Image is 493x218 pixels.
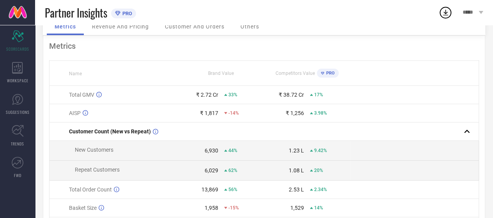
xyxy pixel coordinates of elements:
span: FWD [14,172,21,178]
span: 56% [228,187,237,192]
span: 14% [314,205,323,211]
span: Partner Insights [45,5,107,21]
span: Basket Size [69,205,97,211]
span: Repeat Customers [75,167,120,173]
span: PRO [324,71,335,76]
span: SUGGESTIONS [6,109,30,115]
span: Total Order Count [69,186,112,193]
div: 6,930 [205,147,218,154]
span: Competitors Value [276,71,315,76]
span: Others [240,23,259,30]
span: Metrics [55,23,76,30]
span: PRO [120,11,132,16]
span: WORKSPACE [7,78,28,83]
span: 44% [228,148,237,153]
span: -14% [228,110,239,116]
div: Metrics [49,41,479,51]
span: 62% [228,168,237,173]
span: -15% [228,205,239,211]
span: 20% [314,168,323,173]
span: New Customers [75,147,113,153]
span: Revenue And Pricing [92,23,149,30]
span: Name [69,71,82,76]
span: 3.98% [314,110,327,116]
div: 2.53 L [289,186,304,193]
div: ₹ 1,256 [286,110,304,116]
div: 1,958 [205,205,218,211]
div: 1.23 L [289,147,304,154]
span: Customer And Orders [165,23,224,30]
div: 6,029 [205,167,218,174]
span: 17% [314,92,323,97]
span: AISP [69,110,81,116]
div: 1.08 L [289,167,304,174]
span: Brand Value [208,71,234,76]
span: TRENDS [11,141,24,147]
span: Total GMV [69,92,94,98]
span: 33% [228,92,237,97]
div: Open download list [438,5,452,19]
div: ₹ 38.72 Cr [279,92,304,98]
span: 9.42% [314,148,327,153]
div: ₹ 2.72 Cr [196,92,218,98]
span: SCORECARDS [6,46,29,52]
div: 13,869 [201,186,218,193]
span: Customer Count (New vs Repeat) [69,128,151,135]
div: 1,529 [290,205,304,211]
div: ₹ 1,817 [200,110,218,116]
span: 2.34% [314,187,327,192]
